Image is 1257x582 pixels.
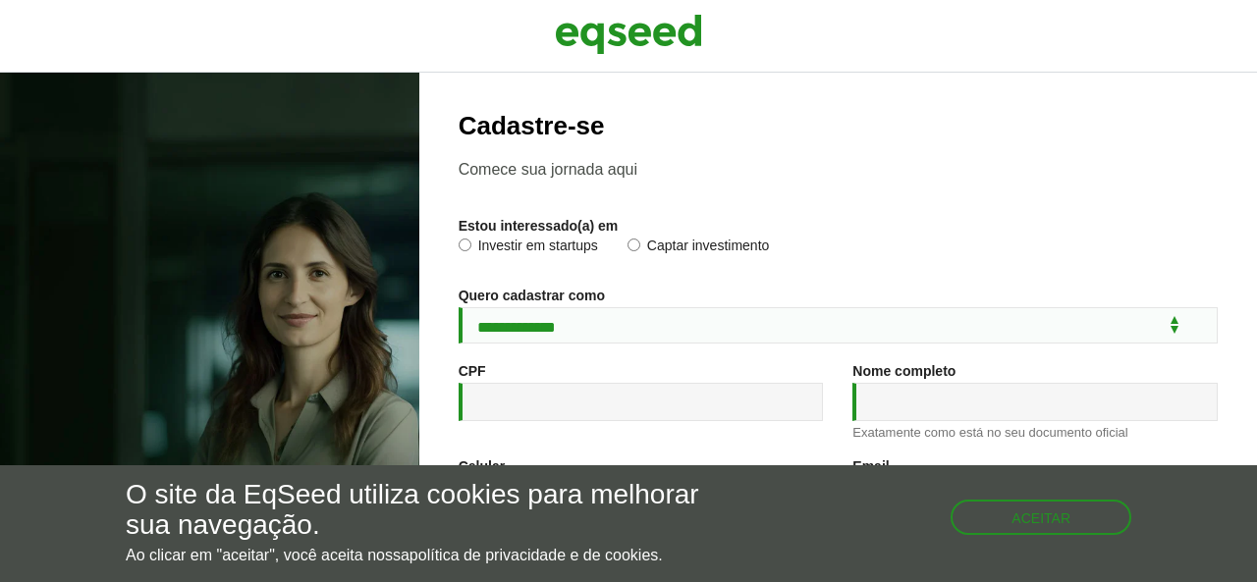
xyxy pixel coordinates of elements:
label: Investir em startups [459,238,598,258]
input: Captar investimento [628,238,640,251]
label: Estou interessado(a) em [459,219,619,233]
img: EqSeed Logo [555,10,702,59]
label: Nome completo [852,364,956,378]
button: Aceitar [951,500,1131,535]
label: Email [852,459,889,473]
a: política de privacidade e de cookies [410,548,659,563]
label: Captar investimento [628,238,770,258]
label: CPF [459,364,486,378]
label: Quero cadastrar como [459,289,605,302]
h2: Cadastre-se [459,112,1218,140]
p: Ao clicar em "aceitar", você aceita nossa . [126,546,729,564]
label: Celular [459,459,505,473]
h5: O site da EqSeed utiliza cookies para melhorar sua navegação. [126,480,729,541]
input: Investir em startups [459,238,471,251]
p: Comece sua jornada aqui [459,160,1218,179]
div: Exatamente como está no seu documento oficial [852,426,1218,439]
